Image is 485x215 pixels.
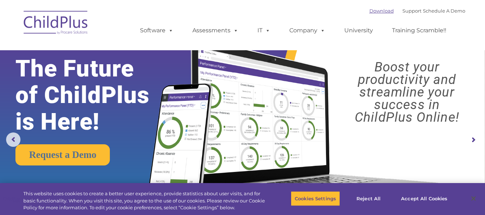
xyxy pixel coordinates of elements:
[397,191,451,206] button: Accept All Cookies
[346,191,391,206] button: Reject All
[250,23,278,38] a: IT
[100,47,122,53] span: Last name
[291,191,340,206] button: Cookies Settings
[369,8,394,14] a: Download
[335,61,479,123] rs-layer: Boost your productivity and streamline your success in ChildPlus Online!
[423,8,465,14] a: Schedule A Demo
[23,190,267,211] div: This website uses cookies to create a better user experience, provide statistics about user visit...
[15,55,170,135] rs-layer: The Future of ChildPlus is Here!
[385,23,453,38] a: Training Scramble!!
[185,23,246,38] a: Assessments
[20,6,92,42] img: ChildPlus by Procare Solutions
[337,23,380,38] a: University
[282,23,332,38] a: Company
[402,8,421,14] a: Support
[466,191,481,206] button: Close
[369,8,465,14] font: |
[15,144,110,165] a: Request a Demo
[100,77,130,82] span: Phone number
[133,23,181,38] a: Software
